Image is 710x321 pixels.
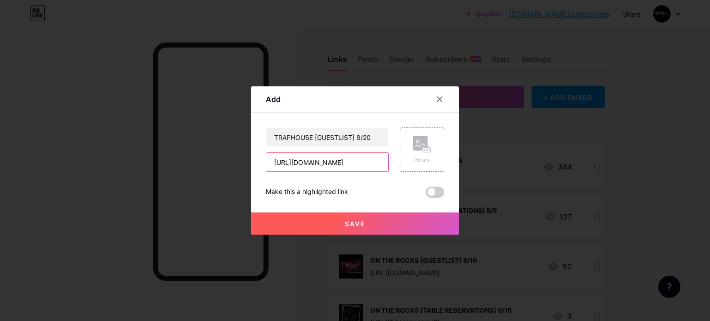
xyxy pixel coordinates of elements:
input: Title [266,128,388,146]
span: Save [345,220,366,228]
div: Picture [413,157,431,164]
button: Save [251,212,459,235]
div: Make this a highlighted link [266,187,348,198]
input: URL [266,153,388,171]
div: Add [266,94,281,105]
